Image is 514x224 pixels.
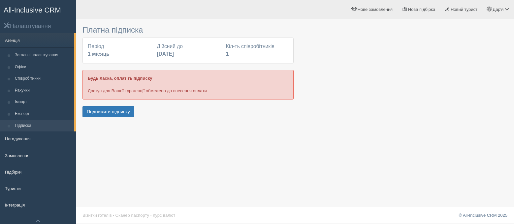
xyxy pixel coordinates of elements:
[12,108,74,120] a: Експорт
[82,106,134,117] button: Подовжити підписку
[358,7,393,12] span: Нове замовлення
[153,43,222,58] div: Дійсний до
[150,213,152,218] span: ·
[12,73,74,85] a: Співробітники
[82,70,294,99] div: Доступ для Вашої турагенції обмежено до внесення оплати
[113,213,114,218] span: ·
[12,96,74,108] a: Імпорт
[157,51,174,57] b: [DATE]
[493,7,504,12] span: Дар'я
[459,213,507,218] a: © All-Inclusive CRM 2025
[226,51,229,57] b: 1
[82,26,294,34] h3: Платна підписка
[223,43,292,58] div: Кіл-ть співробітників
[82,213,112,218] a: Візитки готелів
[0,0,76,18] a: All-Inclusive CRM
[408,7,435,12] span: Нова підбірка
[4,6,61,14] span: All-Inclusive CRM
[12,61,74,73] a: Офіси
[12,49,74,61] a: Загальні налаштування
[12,85,74,97] a: Рахунки
[12,120,74,132] a: Підписка
[88,51,110,57] b: 1 місяць
[115,213,149,218] a: Сканер паспорту
[451,7,477,12] span: Новий турист
[153,213,175,218] a: Курс валют
[84,43,153,58] div: Період
[88,76,152,81] b: Будь ласка, оплатіть підписку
